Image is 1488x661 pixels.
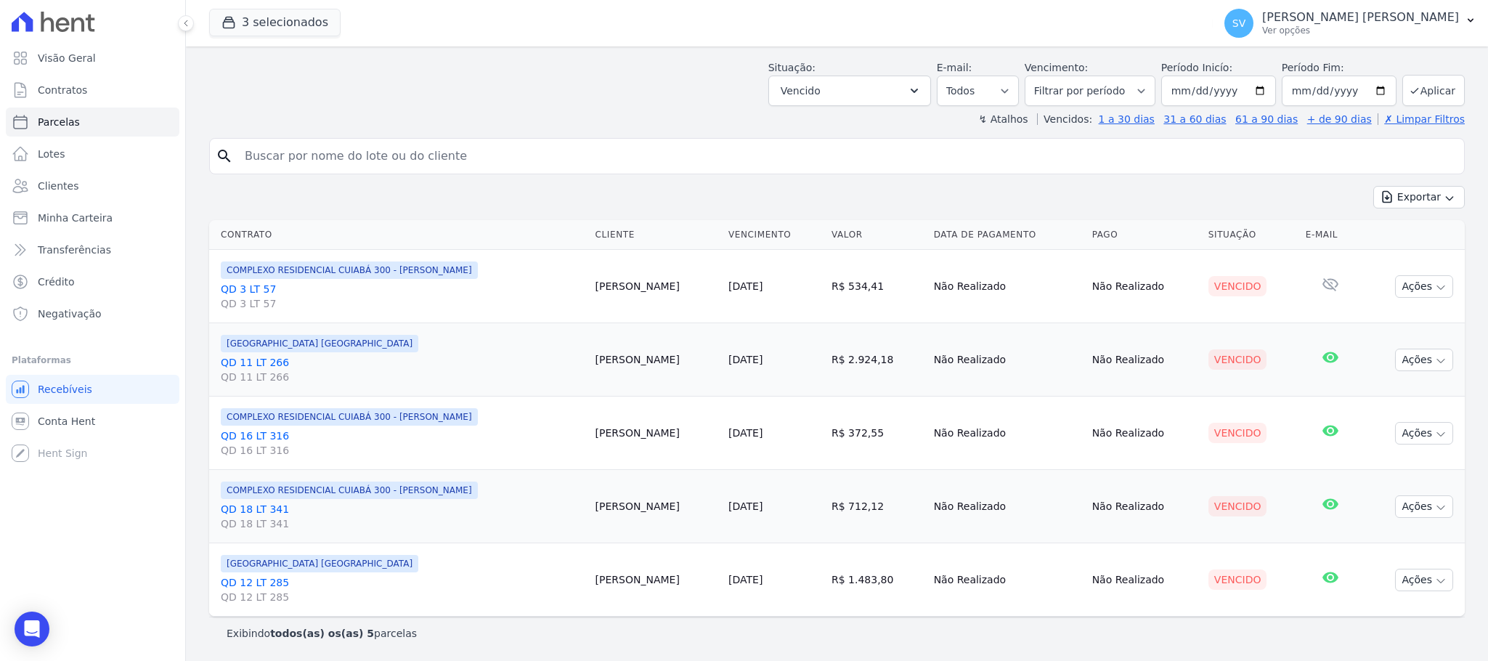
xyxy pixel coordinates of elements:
[728,574,763,585] a: [DATE]
[221,575,584,604] a: QD 12 LT 285QD 12 LT 285
[1395,422,1453,445] button: Ações
[1086,543,1203,617] td: Não Realizado
[1208,569,1267,590] div: Vencido
[928,397,1086,470] td: Não Realizado
[826,470,928,543] td: R$ 712,12
[6,171,179,200] a: Clientes
[38,243,111,257] span: Transferências
[38,51,96,65] span: Visão Geral
[826,220,928,250] th: Valor
[38,275,75,289] span: Crédito
[1395,349,1453,371] button: Ações
[1395,569,1453,591] button: Ações
[1373,186,1465,208] button: Exportar
[590,220,723,250] th: Cliente
[1161,62,1232,73] label: Período Inicío:
[590,397,723,470] td: [PERSON_NAME]
[1099,113,1155,125] a: 1 a 30 dias
[728,427,763,439] a: [DATE]
[1025,62,1088,73] label: Vencimento:
[590,543,723,617] td: [PERSON_NAME]
[6,203,179,232] a: Minha Carteira
[221,355,584,384] a: QD 11 LT 266QD 11 LT 266
[728,354,763,365] a: [DATE]
[590,470,723,543] td: [PERSON_NAME]
[1232,18,1245,28] span: SV
[937,62,972,73] label: E-mail:
[270,628,374,639] b: todos(as) os(as) 5
[1208,349,1267,370] div: Vencido
[221,502,584,531] a: QD 18 LT 341QD 18 LT 341
[216,147,233,165] i: search
[221,482,478,499] span: COMPLEXO RESIDENCIAL CUIABÁ 300 - [PERSON_NAME]
[590,250,723,323] td: [PERSON_NAME]
[928,470,1086,543] td: Não Realizado
[221,516,584,531] span: QD 18 LT 341
[768,62,816,73] label: Situação:
[1086,220,1203,250] th: Pago
[38,211,113,225] span: Minha Carteira
[1203,220,1300,250] th: Situação
[826,323,928,397] td: R$ 2.924,18
[221,443,584,458] span: QD 16 LT 316
[1086,397,1203,470] td: Não Realizado
[1208,423,1267,443] div: Vencido
[38,83,87,97] span: Contratos
[221,261,478,279] span: COMPLEXO RESIDENCIAL CUIABÁ 300 - [PERSON_NAME]
[928,323,1086,397] td: Não Realizado
[1086,470,1203,543] td: Não Realizado
[38,382,92,397] span: Recebíveis
[826,543,928,617] td: R$ 1.483,80
[221,408,478,426] span: COMPLEXO RESIDENCIAL CUIABÁ 300 - [PERSON_NAME]
[6,299,179,328] a: Negativação
[6,76,179,105] a: Contratos
[6,267,179,296] a: Crédito
[1262,10,1459,25] p: [PERSON_NAME] [PERSON_NAME]
[209,9,341,36] button: 3 selecionados
[221,429,584,458] a: QD 16 LT 316QD 16 LT 316
[38,307,102,321] span: Negativação
[781,82,821,100] span: Vencido
[38,414,95,429] span: Conta Hent
[928,543,1086,617] td: Não Realizado
[928,220,1086,250] th: Data de Pagamento
[221,590,584,604] span: QD 12 LT 285
[6,375,179,404] a: Recebíveis
[1086,323,1203,397] td: Não Realizado
[6,139,179,169] a: Lotes
[1208,276,1267,296] div: Vencido
[12,352,174,369] div: Plataformas
[1395,495,1453,518] button: Ações
[6,235,179,264] a: Transferências
[221,370,584,384] span: QD 11 LT 266
[1307,113,1372,125] a: + de 90 dias
[826,250,928,323] td: R$ 534,41
[227,626,417,641] p: Exibindo parcelas
[38,115,80,129] span: Parcelas
[1235,113,1298,125] a: 61 a 90 dias
[236,142,1458,171] input: Buscar por nome do lote ou do cliente
[1282,60,1396,76] label: Período Fim:
[768,76,931,106] button: Vencido
[1378,113,1465,125] a: ✗ Limpar Filtros
[978,113,1028,125] label: ↯ Atalhos
[1208,496,1267,516] div: Vencido
[723,220,826,250] th: Vencimento
[1262,25,1459,36] p: Ver opções
[6,44,179,73] a: Visão Geral
[826,397,928,470] td: R$ 372,55
[1402,75,1465,106] button: Aplicar
[6,407,179,436] a: Conta Hent
[221,555,418,572] span: [GEOGRAPHIC_DATA] [GEOGRAPHIC_DATA]
[1037,113,1092,125] label: Vencidos:
[221,296,584,311] span: QD 3 LT 57
[728,500,763,512] a: [DATE]
[38,179,78,193] span: Clientes
[38,147,65,161] span: Lotes
[15,612,49,646] div: Open Intercom Messenger
[1163,113,1226,125] a: 31 a 60 dias
[1086,250,1203,323] td: Não Realizado
[728,280,763,292] a: [DATE]
[928,250,1086,323] td: Não Realizado
[1213,3,1488,44] button: SV [PERSON_NAME] [PERSON_NAME] Ver opções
